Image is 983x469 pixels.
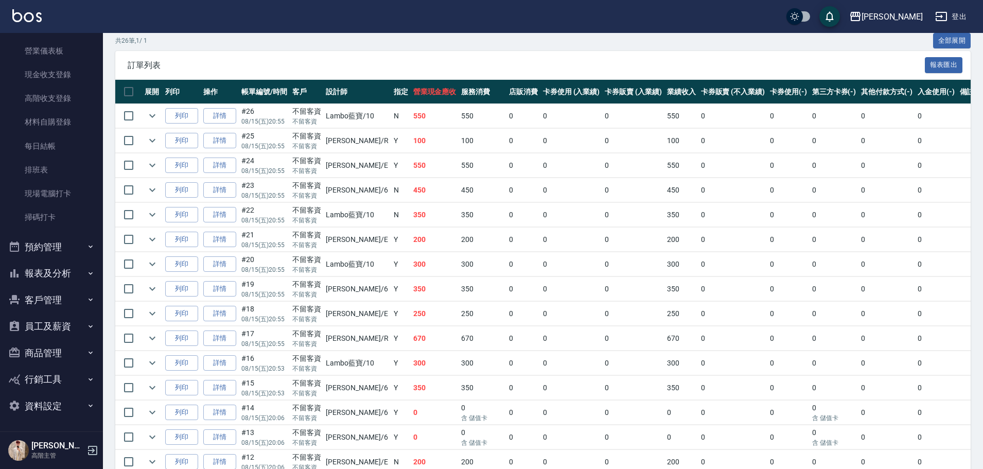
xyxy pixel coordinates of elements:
[323,228,391,252] td: [PERSON_NAME] /E
[145,182,160,198] button: expand row
[292,339,321,349] p: 不留客資
[810,129,859,153] td: 0
[858,153,915,178] td: 0
[292,205,321,216] div: 不留客資
[391,104,411,128] td: N
[203,355,236,371] a: 詳情
[239,178,290,202] td: #23
[664,153,698,178] td: 550
[323,203,391,227] td: Lambo藍寶 /10
[915,153,957,178] td: 0
[411,129,459,153] td: 100
[163,80,201,104] th: 列印
[8,440,29,461] img: Person
[4,260,99,287] button: 報表及分析
[858,326,915,351] td: 0
[411,326,459,351] td: 670
[664,203,698,227] td: 350
[602,277,664,301] td: 0
[241,117,287,126] p: 08/15 (五) 20:55
[323,129,391,153] td: [PERSON_NAME] /R
[239,376,290,400] td: #15
[391,153,411,178] td: Y
[925,60,963,70] a: 報表匯出
[391,203,411,227] td: N
[933,33,971,49] button: 全部展開
[323,401,391,425] td: [PERSON_NAME] /6
[810,277,859,301] td: 0
[540,302,603,326] td: 0
[241,389,287,398] p: 08/15 (五) 20:53
[241,191,287,200] p: 08/15 (五) 20:55
[858,351,915,375] td: 0
[292,254,321,265] div: 不留客資
[165,256,198,272] button: 列印
[165,355,198,371] button: 列印
[292,353,321,364] div: 不留客資
[664,376,698,400] td: 350
[506,252,540,276] td: 0
[540,80,603,104] th: 卡券使用 (入業績)
[858,228,915,252] td: 0
[602,80,664,104] th: 卡券販賣 (入業績)
[411,178,459,202] td: 450
[698,178,767,202] td: 0
[145,306,160,321] button: expand row
[698,252,767,276] td: 0
[145,158,160,173] button: expand row
[602,203,664,227] td: 0
[292,265,321,274] p: 不留客資
[4,182,99,205] a: 現場電腦打卡
[115,36,147,45] p: 共 26 筆, 1 / 1
[239,129,290,153] td: #25
[698,351,767,375] td: 0
[767,302,810,326] td: 0
[915,80,957,104] th: 入金使用(-)
[459,129,506,153] td: 100
[540,129,603,153] td: 0
[292,328,321,339] div: 不留客資
[767,203,810,227] td: 0
[12,9,42,22] img: Logo
[165,207,198,223] button: 列印
[292,142,321,151] p: 不留客資
[4,158,99,182] a: 排班表
[459,80,506,104] th: 服務消費
[292,216,321,225] p: 不留客資
[411,80,459,104] th: 營業現金應收
[203,256,236,272] a: 詳情
[915,376,957,400] td: 0
[165,232,198,248] button: 列印
[506,104,540,128] td: 0
[411,153,459,178] td: 550
[810,376,859,400] td: 0
[128,60,925,71] span: 訂單列表
[292,364,321,373] p: 不留客資
[391,252,411,276] td: Y
[459,104,506,128] td: 550
[290,80,324,104] th: 客戶
[845,6,927,27] button: [PERSON_NAME]
[239,228,290,252] td: #21
[810,153,859,178] td: 0
[698,80,767,104] th: 卡券販賣 (不入業績)
[165,158,198,173] button: 列印
[201,80,239,104] th: 操作
[602,129,664,153] td: 0
[391,228,411,252] td: Y
[858,302,915,326] td: 0
[915,326,957,351] td: 0
[664,228,698,252] td: 200
[664,277,698,301] td: 350
[145,232,160,247] button: expand row
[602,178,664,202] td: 0
[810,178,859,202] td: 0
[602,228,664,252] td: 0
[664,178,698,202] td: 450
[292,230,321,240] div: 不留客資
[239,252,290,276] td: #20
[602,252,664,276] td: 0
[292,117,321,126] p: 不留客資
[4,110,99,134] a: 材料自購登錄
[292,240,321,250] p: 不留客資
